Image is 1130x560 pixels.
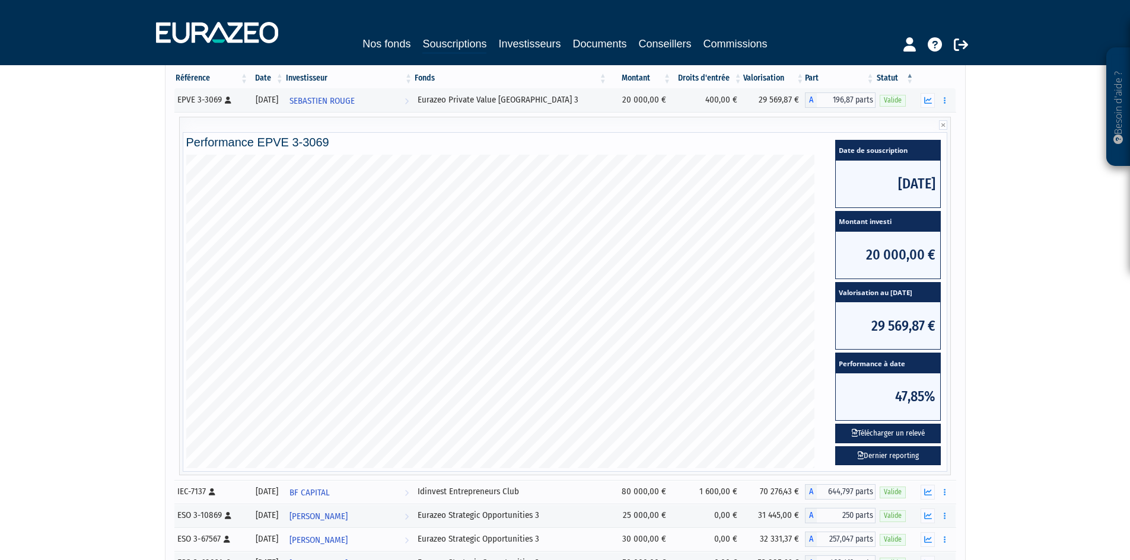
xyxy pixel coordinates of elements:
a: Nos fonds [362,36,410,52]
a: Dernier reporting [835,446,941,466]
td: 31 445,00 € [743,504,806,527]
span: Valide [880,534,906,545]
span: A [805,532,817,547]
div: Idinvest Entrepreneurs Club [418,485,604,498]
i: Voir l'investisseur [405,505,409,527]
a: BF CAPITAL [285,480,413,504]
th: Référence : activer pour trier la colonne par ordre croissant [174,68,250,88]
div: A - Eurazeo Strategic Opportunities 3 [805,532,875,547]
span: 47,85% [836,373,940,420]
i: [Français] Personne physique [225,512,231,519]
span: Performance à date [836,353,940,373]
a: Conseillers [639,36,692,52]
span: Valorisation au [DATE] [836,283,940,303]
span: [DATE] [836,161,940,207]
th: Statut : activer pour trier la colonne par ordre d&eacute;croissant [876,68,915,88]
div: [DATE] [253,533,281,545]
td: 400,00 € [672,88,743,112]
img: 1732889491-logotype_eurazeo_blanc_rvb.png [156,22,278,43]
h4: Performance EPVE 3-3069 [186,136,944,149]
div: Eurazeo Private Value [GEOGRAPHIC_DATA] 3 [418,94,604,106]
span: [PERSON_NAME] [289,505,348,527]
div: A - Eurazeo Strategic Opportunities 3 [805,508,875,523]
span: A [805,92,817,108]
div: [DATE] [253,509,281,521]
span: Montant investi [836,212,940,232]
td: 80 000,00 € [608,480,672,504]
div: [DATE] [253,485,281,498]
i: Voir l'investisseur [405,90,409,112]
td: 29 569,87 € [743,88,806,112]
td: 20 000,00 € [608,88,672,112]
span: 644,797 parts [817,484,875,500]
i: [Français] Personne physique [224,536,230,543]
span: A [805,508,817,523]
span: 20 000,00 € [836,232,940,279]
div: Eurazeo Strategic Opportunities 3 [418,509,604,521]
div: EPVE 3-3069 [177,94,246,106]
span: SEBASTIEN ROUGE [289,90,355,112]
span: [PERSON_NAME] [289,529,348,551]
span: Valide [880,95,906,106]
span: Valide [880,510,906,521]
i: Voir l'investisseur [405,482,409,504]
th: Date: activer pour trier la colonne par ordre croissant [249,68,285,88]
button: Télécharger un relevé [835,424,941,443]
td: 0,00 € [672,504,743,527]
a: SEBASTIEN ROUGE [285,88,413,112]
a: Commissions [704,36,768,52]
th: Fonds: activer pour trier la colonne par ordre croissant [413,68,608,88]
div: [DATE] [253,94,281,106]
div: ESO 3-67567 [177,533,246,545]
span: A [805,484,817,500]
a: [PERSON_NAME] [285,504,413,527]
span: 257,047 parts [817,532,875,547]
td: 70 276,43 € [743,480,806,504]
span: Valide [880,487,906,498]
td: 0,00 € [672,527,743,551]
div: IEC-7137 [177,485,246,498]
th: Droits d'entrée: activer pour trier la colonne par ordre croissant [672,68,743,88]
i: [Français] Personne physique [225,97,231,104]
a: Souscriptions [422,36,486,54]
div: A - Idinvest Entrepreneurs Club [805,484,875,500]
th: Montant: activer pour trier la colonne par ordre croissant [608,68,672,88]
td: 1 600,00 € [672,480,743,504]
a: [PERSON_NAME] [285,527,413,551]
span: 196,87 parts [817,92,875,108]
a: Investisseurs [498,36,561,52]
span: Date de souscription [836,140,940,161]
span: BF CAPITAL [289,482,330,504]
i: Voir l'investisseur [405,529,409,551]
th: Part: activer pour trier la colonne par ordre croissant [805,68,875,88]
span: 250 parts [817,508,875,523]
th: Investisseur: activer pour trier la colonne par ordre croissant [285,68,413,88]
div: ESO 3-10869 [177,509,246,521]
td: 25 000,00 € [608,504,672,527]
span: 29 569,87 € [836,302,940,349]
a: Documents [573,36,627,52]
div: Eurazeo Strategic Opportunities 3 [418,533,604,545]
i: [Français] Personne physique [209,488,215,495]
div: A - Eurazeo Private Value Europe 3 [805,92,875,108]
p: Besoin d'aide ? [1112,54,1125,161]
td: 32 331,37 € [743,527,806,551]
td: 30 000,00 € [608,527,672,551]
th: Valorisation: activer pour trier la colonne par ordre croissant [743,68,806,88]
